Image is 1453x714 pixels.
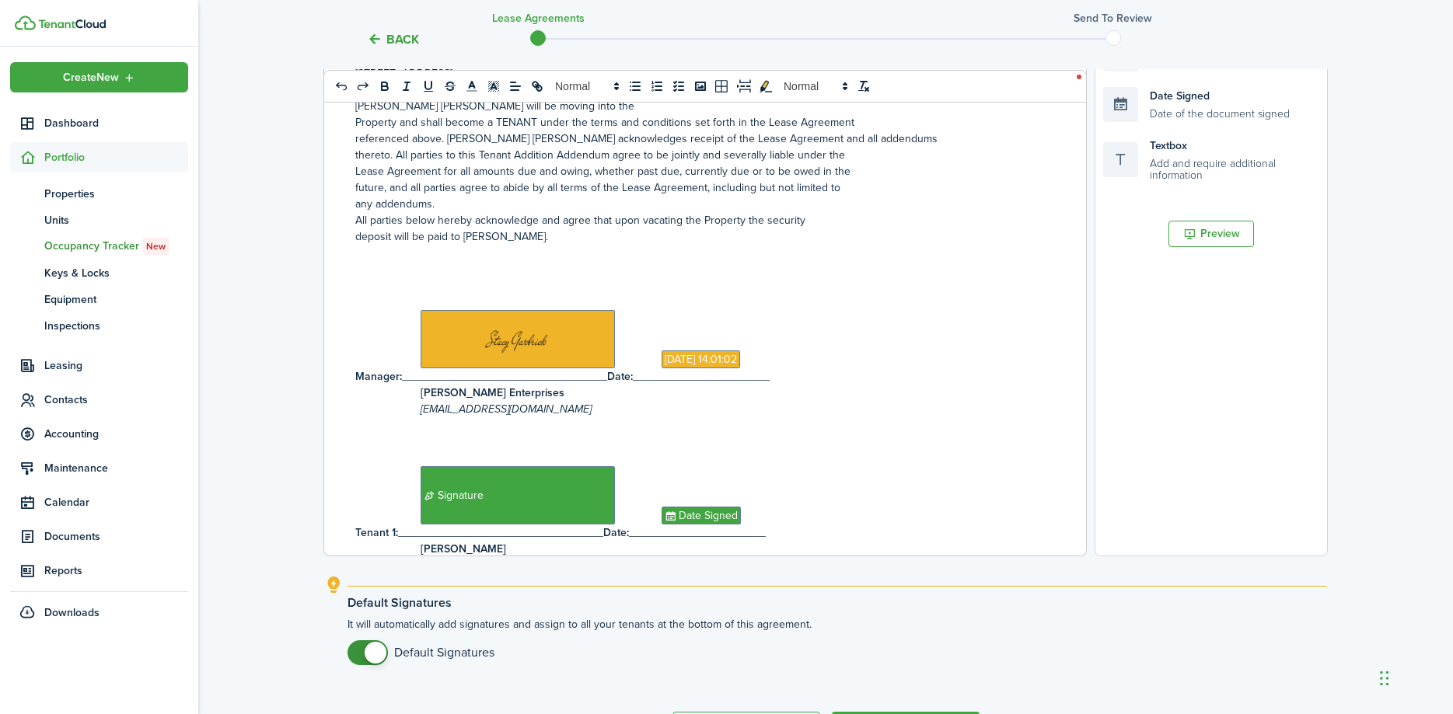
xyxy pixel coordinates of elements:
a: Equipment [10,286,188,312]
a: Reports [10,556,188,586]
span: Leasing [44,357,188,374]
button: italic [396,77,417,96]
a: Inspections [10,312,188,339]
a: Dashboard [10,108,188,138]
span: Reports [44,562,188,579]
p: referenced above. [PERSON_NAME] [PERSON_NAME] acknowledges receipt of the Lease Agreement and all... [355,131,1043,147]
i: outline [324,576,344,594]
button: list: ordered [646,77,668,96]
a: Units [10,207,188,233]
strong: Date: [607,368,633,385]
span: Accounting [44,426,188,442]
button: image [690,77,711,96]
span: Maintenance [44,460,188,476]
span: Portfolio [44,149,188,165]
button: table-better [711,77,733,96]
p: deposit will be paid to [PERSON_NAME]. [355,228,1043,245]
explanation-title: Default Signatures [348,596,1327,610]
button: undo: undo [330,77,352,96]
button: Preview [1168,221,1254,247]
a: Occupancy TrackerNew [10,233,188,259]
strong: Date: [603,524,629,541]
span: Units [44,212,188,228]
i: [EMAIL_ADDRESS][DOMAIN_NAME] [421,401,592,417]
span: Calendar [44,494,188,510]
p: any addendums. [355,196,1043,212]
p: Lease Agreement for all amounts due and owing, whether past due, currently due or to be owed in the [355,163,1043,179]
button: pageBreak [733,77,755,96]
button: underline [417,77,439,96]
button: list: check [668,77,690,96]
span: Downloads [44,604,100,621]
a: Properties [10,180,188,207]
button: bold [374,77,396,96]
button: clean [853,77,875,96]
iframe: Chat Widget [1375,639,1453,714]
p: All parties below hereby acknowledge and agree that upon vacating the Property the security [355,212,1043,228]
p: _________________________________ ______________________ [355,524,1043,541]
span: Create New [63,72,119,83]
strong: [PERSON_NAME] [421,541,506,557]
span: Dashboard [44,115,188,131]
span: Inspections [44,318,188,334]
button: Open menu [10,62,188,92]
p: [PERSON_NAME] [PERSON_NAME] will be moving into the [355,98,1043,114]
strong: [PERSON_NAME] Enterprises [421,385,564,401]
img: TenantCloud [15,16,36,30]
span: Contacts [44,392,188,408]
img: TenantCloud [38,19,106,29]
button: strike [439,77,461,96]
p: Property and shall become a TENANT under the terms and conditions set forth in the Lease Agreement [355,114,1043,131]
strong: Tenant 1: [355,524,398,541]
button: link [526,77,548,96]
explanation-description: It will automatically add signatures and assign to all your tenants at the bottom of this agreement. [348,616,1327,665]
span: Occupancy Tracker [44,238,188,255]
button: list: bullet [624,77,646,96]
span: Keys & Locks [44,265,188,281]
p: future, and all parties agree to abide by all terms of the Lease Agreement, including but not lim... [355,179,1043,196]
span: Equipment [44,291,188,308]
p: _________________________________ ______________________ [355,368,1043,385]
strong: Manager: [355,368,402,385]
span: New [146,239,166,253]
button: redo: redo [352,77,374,96]
span: Properties [44,186,188,202]
h3: Lease Agreements [492,10,585,26]
div: Drag [1380,655,1389,702]
p: thereto. All parties to this Tenant Addition Addendum agree to be jointly and severally liable un... [355,147,1043,163]
a: Keys & Locks [10,259,188,286]
h3: Send to review [1074,10,1152,26]
button: toggleMarkYellow: markYellow [755,77,777,96]
span: Documents [44,528,188,545]
button: Back [367,31,419,47]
